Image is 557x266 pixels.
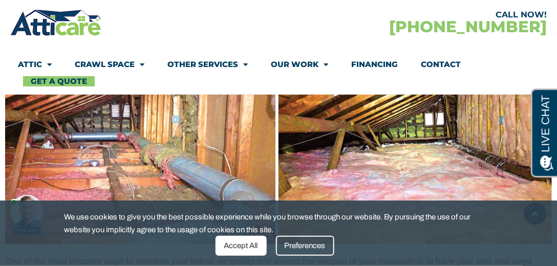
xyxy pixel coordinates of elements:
[5,184,56,235] iframe: Chat Invitation
[167,53,248,76] a: Other Services
[18,53,540,86] nav: Menu
[23,76,95,86] a: Get A Quote
[18,53,52,76] a: Attic
[75,53,144,76] a: Crawl Space
[421,53,461,76] a: Contact
[271,53,328,76] a: Our Work
[351,53,398,76] a: Financing
[278,11,547,19] div: CALL NOW!
[64,211,485,236] span: We use cookies to give you the best possible experience while you browse through our website. By ...
[25,8,82,21] span: Opens a chat window
[216,236,267,256] div: Accept All
[276,236,334,256] div: Preferences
